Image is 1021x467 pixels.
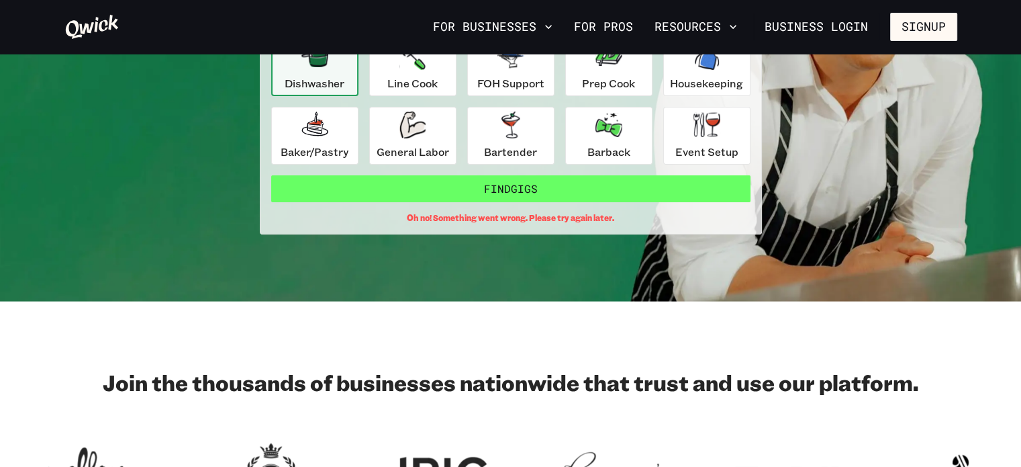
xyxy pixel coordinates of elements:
[387,75,438,91] p: Line Cook
[428,15,558,38] button: For Businesses
[467,38,554,96] button: FOH Support
[377,144,449,160] p: General Labor
[271,38,358,96] button: Dishwasher
[890,13,957,41] button: Signup
[271,107,358,165] button: Baker/Pastry
[587,144,630,160] p: Barback
[484,144,537,160] p: Bartender
[582,75,635,91] p: Prep Cook
[663,38,750,96] button: Housekeeping
[649,15,742,38] button: Resources
[565,38,652,96] button: Prep Cook
[477,75,544,91] p: FOH Support
[467,107,554,165] button: Bartender
[670,75,743,91] p: Housekeeping
[663,107,750,165] button: Event Setup
[675,144,738,160] p: Event Setup
[753,13,879,41] a: Business Login
[369,107,456,165] button: General Labor
[569,15,638,38] a: For Pros
[64,369,957,396] h2: Join the thousands of businesses nationwide that trust and use our platform.
[407,213,614,223] span: Oh no! Something went wrong. Please try again later.
[369,38,456,96] button: Line Cook
[271,175,750,202] button: FindGigs
[285,75,344,91] p: Dishwasher
[281,144,348,160] p: Baker/Pastry
[565,107,652,165] button: Barback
